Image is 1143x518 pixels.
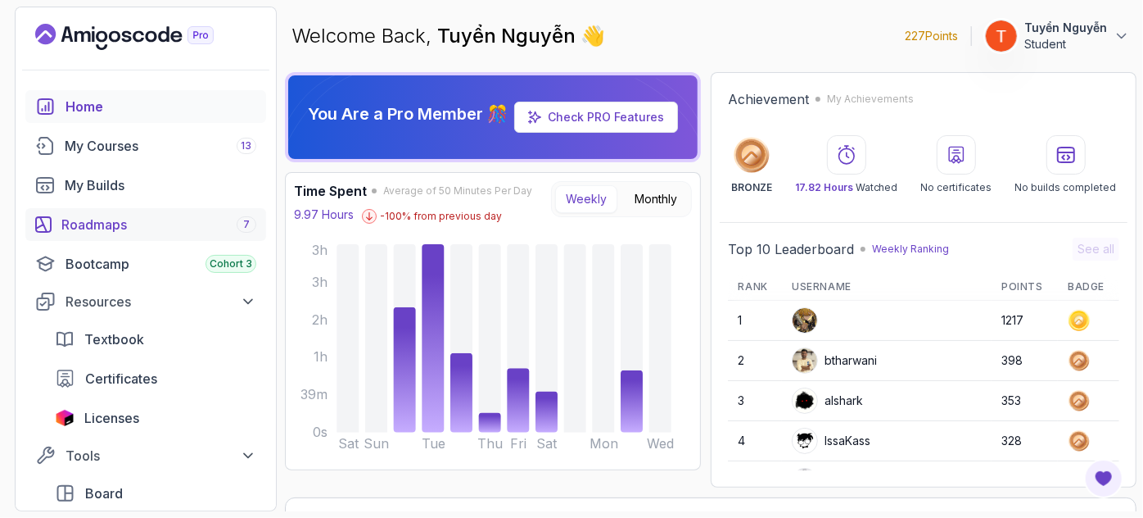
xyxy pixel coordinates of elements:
tspan: Sat [338,436,359,452]
button: Open Feedback Button [1084,459,1123,498]
img: user profile image [793,388,817,413]
span: 13 [242,139,252,152]
td: 1217 [992,301,1058,341]
h2: Achievement [728,89,809,109]
span: Certificates [85,369,157,388]
img: user profile image [793,308,817,333]
tspan: 0s [313,425,328,441]
tspan: 2h [312,312,328,328]
div: Resources [66,292,256,311]
tspan: 1h [314,350,328,366]
img: user profile image [793,429,817,453]
tspan: Sat [537,436,558,452]
td: 4 [728,421,782,461]
div: Home [66,97,256,116]
a: licenses [45,402,266,434]
div: Tools [66,446,256,466]
p: BRONZE [731,181,772,194]
h2: Top 10 Leaderboard [728,239,854,259]
img: user profile image [986,20,1017,52]
tspan: Thu [477,436,503,452]
span: 17.82 Hours [795,181,853,193]
img: default monster avatar [793,469,817,493]
td: 3 [728,381,782,421]
button: Monthly [624,185,688,213]
button: See all [1073,238,1119,261]
button: Weekly [555,185,617,213]
td: 5 [728,461,782,502]
p: -100 % from previous day [380,210,502,223]
td: 2 [728,341,782,381]
tspan: Fri [511,436,527,452]
p: Watched [795,181,898,194]
a: roadmaps [25,208,266,241]
span: Cohort 3 [210,257,252,270]
a: bootcamp [25,248,266,280]
h3: Time Spent [294,181,367,201]
button: user profile imageTuyển NguyễnStudent [985,20,1130,52]
tspan: 3h [312,243,328,258]
a: home [25,90,266,123]
th: Points [992,274,1058,301]
p: Welcome Back, [291,23,605,49]
a: courses [25,129,266,162]
div: Bootcamp [66,254,256,274]
span: Average of 50 Minutes Per Day [383,184,532,198]
div: btharwani [792,348,877,374]
td: 1 [728,301,782,341]
span: 7 [243,218,250,231]
a: Check PRO Features [548,110,664,124]
p: Tuyển Nguyễn [1024,20,1107,36]
div: IssaKass [792,428,870,454]
span: Licenses [84,408,139,428]
p: 227 Points [905,28,958,44]
a: builds [25,169,266,202]
p: Weekly Ranking [872,243,949,256]
tspan: 39m [300,388,328,403]
td: 398 [992,341,1058,381]
tspan: Mon [590,436,618,452]
a: board [45,477,266,510]
a: Landing page [35,24,251,50]
span: Textbook [84,329,144,349]
tspan: 3h [312,275,328,290]
a: certificates [45,362,266,395]
p: Student [1024,36,1107,52]
td: 232 [992,461,1058,502]
span: 👋 [580,22,606,50]
img: user profile image [793,348,817,373]
div: Roadmaps [61,215,256,234]
div: jvxdev [792,468,861,494]
p: No builds completed [1015,181,1117,194]
p: My Achievements [827,93,914,106]
span: Board [85,484,123,503]
button: Resources [25,287,266,316]
tspan: Wed [648,436,675,452]
td: 353 [992,381,1058,421]
th: Badge [1058,274,1119,301]
div: My Courses [65,136,256,156]
p: No certificates [921,181,992,194]
span: Tuyển Nguyễn [437,24,581,48]
div: My Builds [65,175,256,195]
button: Tools [25,441,266,470]
td: 328 [992,421,1058,461]
div: alshark [792,388,863,414]
a: textbook [45,323,266,356]
tspan: Tue [422,436,445,452]
p: You Are a Pro Member 🎊 [308,102,508,125]
a: Check PRO Features [514,102,678,133]
th: Username [782,274,992,301]
th: Rank [728,274,782,301]
img: jetbrains icon [55,410,75,426]
tspan: Sun [364,436,389,452]
p: 9.97 Hours [294,207,354,223]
